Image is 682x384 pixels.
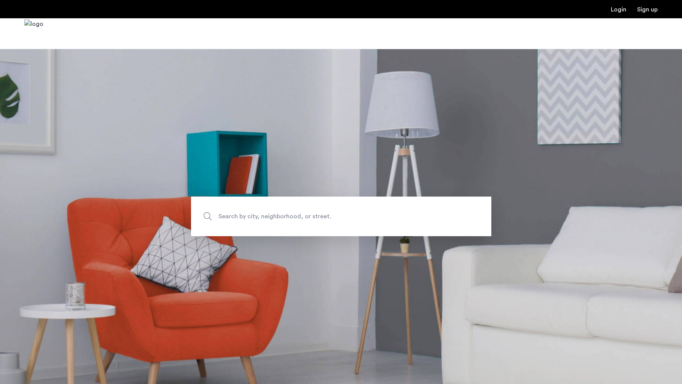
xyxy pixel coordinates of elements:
a: Login [611,6,626,13]
input: Apartment Search [191,197,491,236]
img: logo [24,19,43,48]
span: Search by city, neighborhood, or street. [218,211,429,222]
a: Cazamio Logo [24,19,43,48]
a: Registration [637,6,658,13]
